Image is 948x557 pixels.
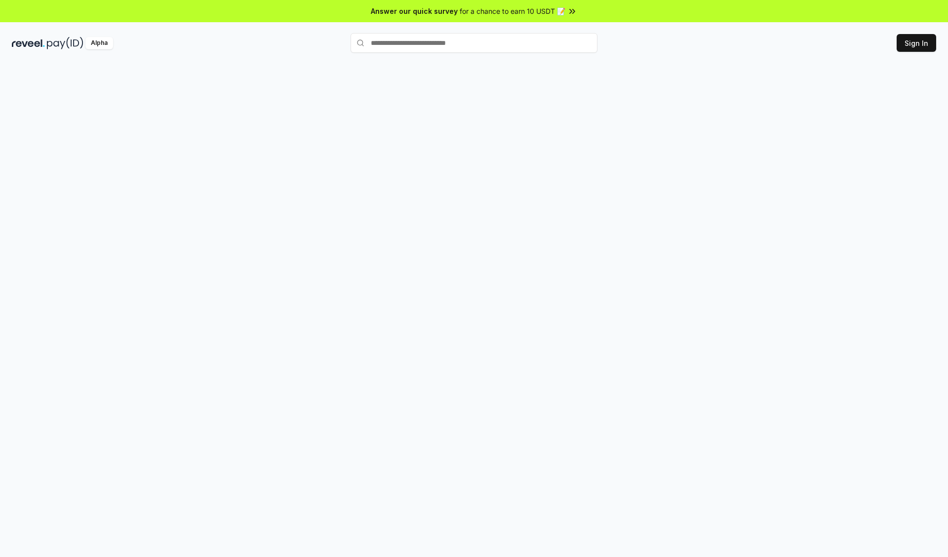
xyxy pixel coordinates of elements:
button: Sign In [897,34,936,52]
img: pay_id [47,37,83,49]
span: Answer our quick survey [371,6,458,16]
div: Alpha [85,37,113,49]
span: for a chance to earn 10 USDT 📝 [460,6,565,16]
img: reveel_dark [12,37,45,49]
